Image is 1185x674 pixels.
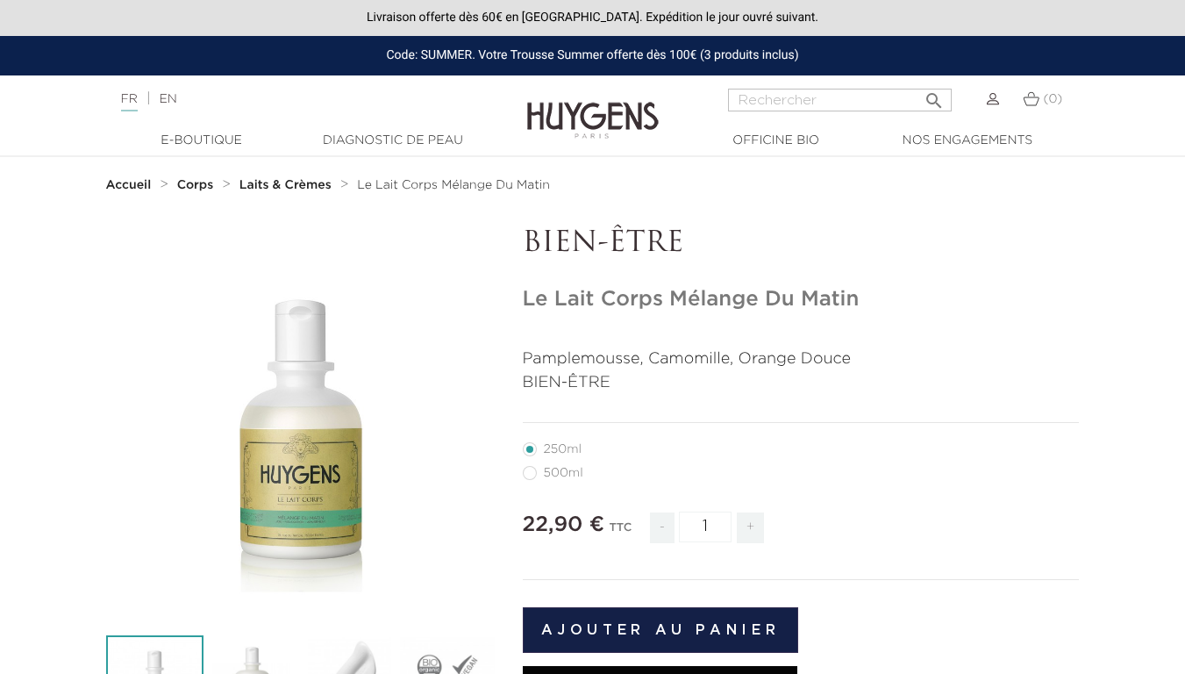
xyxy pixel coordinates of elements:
[239,178,336,192] a: Laits & Crèmes
[609,509,632,556] div: TTC
[679,512,732,542] input: Quantité
[918,83,950,107] button: 
[357,178,550,192] a: Le Lait Corps Mélange Du Matin
[737,513,765,543] span: +
[114,132,289,150] a: E-Boutique
[527,74,659,141] img: Huygens
[523,348,1080,371] p: Pamplemousse, Camomille, Orange Douce
[523,227,1080,261] p: BIEN-ÊTRE
[177,179,214,191] strong: Corps
[650,513,675,543] span: -
[523,466,604,480] label: 500ml
[106,178,155,192] a: Accueil
[880,132,1055,150] a: Nos engagements
[689,132,864,150] a: Officine Bio
[106,179,152,191] strong: Accueil
[177,178,218,192] a: Corps
[1043,93,1062,105] span: (0)
[523,514,604,535] span: 22,90 €
[523,287,1080,312] h1: Le Lait Corps Mélange Du Matin
[357,179,550,191] span: Le Lait Corps Mélange Du Matin
[239,179,332,191] strong: Laits & Crèmes
[121,93,138,111] a: FR
[728,89,952,111] input: Rechercher
[112,89,481,110] div: |
[924,85,945,106] i: 
[523,607,799,653] button: Ajouter au panier
[523,371,1080,395] p: BIEN-ÊTRE
[159,93,176,105] a: EN
[305,132,481,150] a: Diagnostic de peau
[523,442,603,456] label: 250ml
